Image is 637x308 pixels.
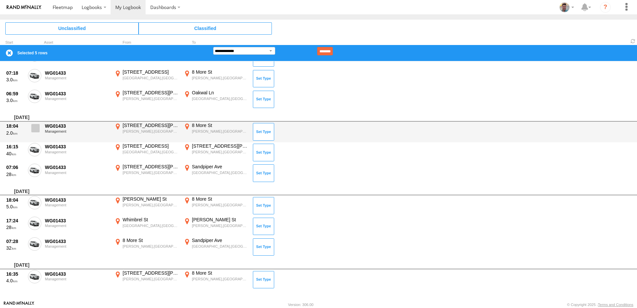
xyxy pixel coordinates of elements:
[123,203,179,207] div: [PERSON_NAME],[GEOGRAPHIC_DATA]
[45,150,110,154] div: Management
[253,123,274,140] button: Click to Set
[45,171,110,175] div: Management
[183,270,249,289] label: Click to View Event Location
[123,217,179,223] div: Whimbrel St
[45,91,110,97] div: WG01433
[6,91,24,97] div: 06:59
[192,277,248,281] div: [PERSON_NAME],[GEOGRAPHIC_DATA]
[7,5,41,10] img: rand-logo.svg
[192,69,248,75] div: 8 More St
[192,244,248,249] div: [GEOGRAPHIC_DATA],[GEOGRAPHIC_DATA]
[123,90,179,96] div: [STREET_ADDRESS][PERSON_NAME]
[139,22,272,34] span: Click to view Classified Trips
[123,129,179,134] div: [PERSON_NAME],[GEOGRAPHIC_DATA]
[253,164,274,182] button: Click to Set
[6,271,24,277] div: 16:35
[6,144,24,150] div: 16:15
[192,90,248,96] div: Oakwal Ln
[123,122,179,128] div: [STREET_ADDRESS][PERSON_NAME]
[113,217,180,236] label: Click to View Event Location
[6,278,24,284] div: 4.0
[6,164,24,170] div: 07:06
[123,150,179,154] div: [GEOGRAPHIC_DATA],[GEOGRAPHIC_DATA]
[123,270,179,276] div: [STREET_ADDRESS][PERSON_NAME]
[183,237,249,257] label: Click to View Event Location
[192,217,248,223] div: [PERSON_NAME] St
[192,170,248,175] div: [GEOGRAPHIC_DATA],[GEOGRAPHIC_DATA]
[45,238,110,244] div: WG01433
[192,270,248,276] div: 8 More St
[113,270,180,289] label: Click to View Event Location
[123,76,179,80] div: [GEOGRAPHIC_DATA],[GEOGRAPHIC_DATA]
[44,41,111,44] div: Asset
[183,41,249,44] div: To
[183,143,249,162] label: Click to View Event Location
[183,69,249,88] label: Click to View Event Location
[192,129,248,134] div: [PERSON_NAME],[GEOGRAPHIC_DATA]
[288,303,314,307] div: Version: 306.00
[600,2,611,13] i: ?
[183,196,249,215] label: Click to View Event Location
[6,238,24,244] div: 07:28
[5,22,139,34] span: Click to view Unclassified Trips
[6,224,24,230] div: 28
[45,203,110,207] div: Management
[45,277,110,281] div: Management
[192,196,248,202] div: 8 More St
[45,129,110,133] div: Management
[45,144,110,150] div: WG01433
[113,196,180,215] label: Click to View Event Location
[5,49,13,57] label: Clear Selection
[45,164,110,170] div: WG01433
[123,237,179,243] div: 8 More St
[123,196,179,202] div: [PERSON_NAME] St
[6,70,24,76] div: 07:18
[192,143,248,149] div: [STREET_ADDRESS][PERSON_NAME]
[192,122,248,128] div: 8 More St
[192,203,248,207] div: [PERSON_NAME],[GEOGRAPHIC_DATA]
[183,217,249,236] label: Click to View Event Location
[113,237,180,257] label: Click to View Event Location
[45,271,110,277] div: WG01433
[6,130,24,136] div: 2.0
[192,237,248,243] div: Sandpiper Ave
[192,164,248,170] div: Sandpiper Ave
[45,97,110,101] div: Management
[192,96,248,101] div: [GEOGRAPHIC_DATA],[GEOGRAPHIC_DATA]
[557,2,576,12] div: Nicholas Van Schagen
[6,245,24,251] div: 32
[113,143,180,162] label: Click to View Event Location
[6,218,24,224] div: 17:24
[598,303,633,307] a: Terms and Conditions
[567,303,633,307] div: © Copyright 2025 -
[113,164,180,183] label: Click to View Event Location
[4,301,34,308] a: Visit our Website
[6,77,24,83] div: 3.0
[45,76,110,80] div: Management
[123,244,179,249] div: [PERSON_NAME],[GEOGRAPHIC_DATA]
[6,123,24,129] div: 18:04
[253,91,274,108] button: Click to Set
[629,38,637,44] span: Refresh
[6,197,24,203] div: 18:04
[253,238,274,256] button: Click to Set
[45,123,110,129] div: WG01433
[5,41,25,44] div: Click to Sort
[192,223,248,228] div: [PERSON_NAME],[GEOGRAPHIC_DATA]
[123,69,179,75] div: [STREET_ADDRESS]
[113,69,180,88] label: Click to View Event Location
[253,197,274,214] button: Click to Set
[183,122,249,142] label: Click to View Event Location
[6,204,24,210] div: 5.0
[253,144,274,161] button: Click to Set
[45,218,110,224] div: WG01433
[123,143,179,149] div: [STREET_ADDRESS]
[6,97,24,103] div: 3.0
[6,171,24,177] div: 28
[45,70,110,76] div: WG01433
[113,41,180,44] div: From
[183,90,249,109] label: Click to View Event Location
[45,244,110,248] div: Management
[253,70,274,87] button: Click to Set
[123,96,179,101] div: [PERSON_NAME],[GEOGRAPHIC_DATA]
